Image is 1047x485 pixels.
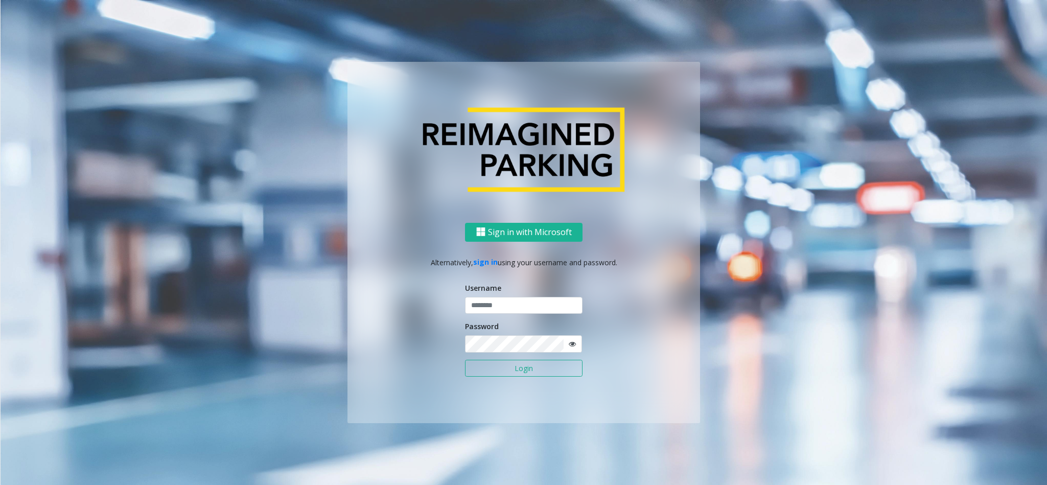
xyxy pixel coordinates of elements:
button: Login [465,360,583,377]
label: Username [465,283,501,293]
a: sign in [473,257,498,267]
label: Password [465,321,499,332]
p: Alternatively, using your username and password. [358,257,690,267]
button: Sign in with Microsoft [465,222,583,241]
